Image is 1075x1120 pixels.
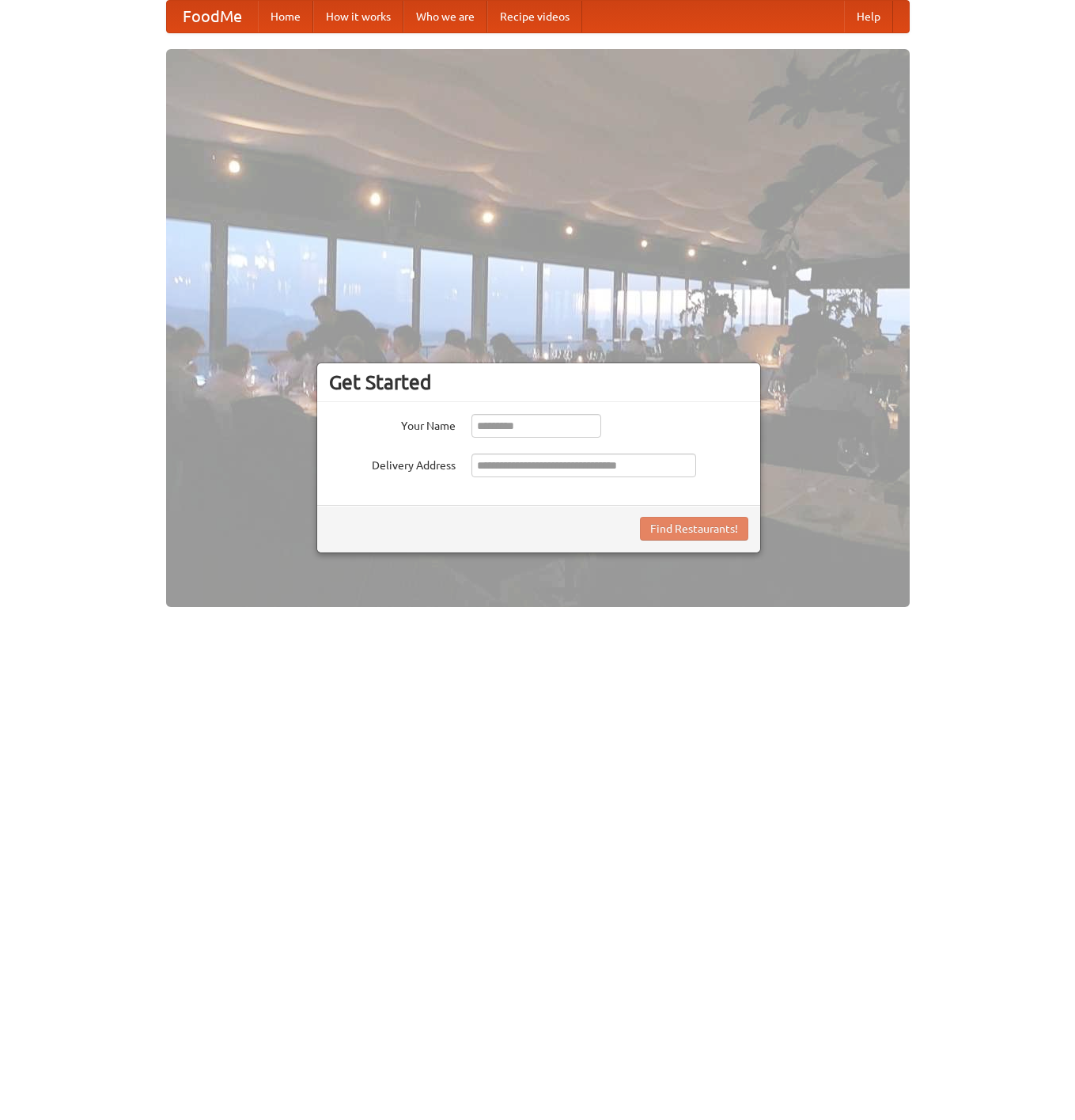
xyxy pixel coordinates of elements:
[167,1,258,32] a: FoodMe
[487,1,582,32] a: Recipe videos
[329,414,456,434] label: Your Name
[313,1,403,32] a: How it works
[258,1,313,32] a: Home
[403,1,487,32] a: Who we are
[329,370,748,394] h3: Get Started
[640,517,748,541] button: Find Restaurants!
[844,1,893,32] a: Help
[329,454,456,473] label: Delivery Address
